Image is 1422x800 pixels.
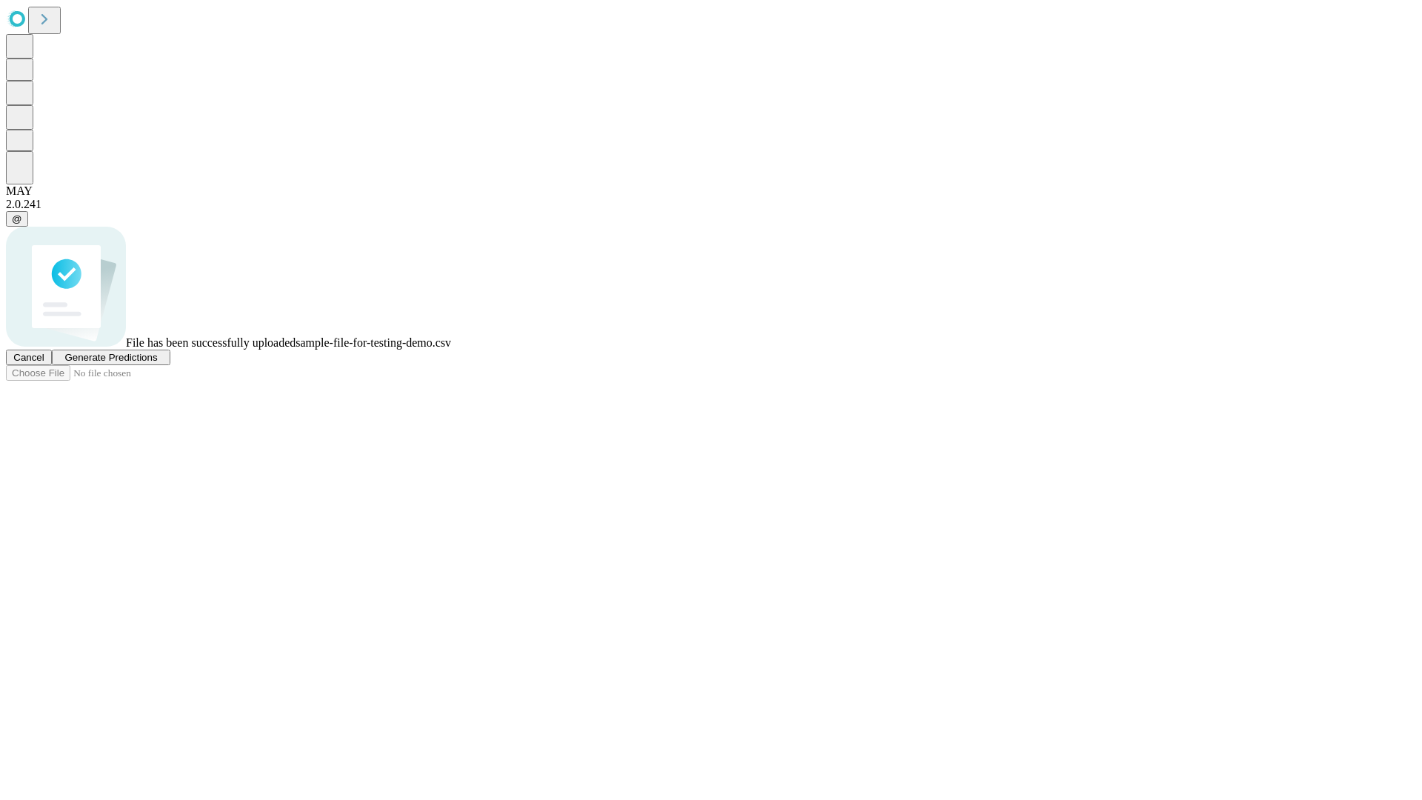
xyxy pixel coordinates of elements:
button: @ [6,211,28,227]
div: MAY [6,184,1416,198]
span: Cancel [13,352,44,363]
span: Generate Predictions [64,352,157,363]
span: sample-file-for-testing-demo.csv [296,336,451,349]
button: Generate Predictions [52,350,170,365]
span: @ [12,213,22,224]
button: Cancel [6,350,52,365]
div: 2.0.241 [6,198,1416,211]
span: File has been successfully uploaded [126,336,296,349]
